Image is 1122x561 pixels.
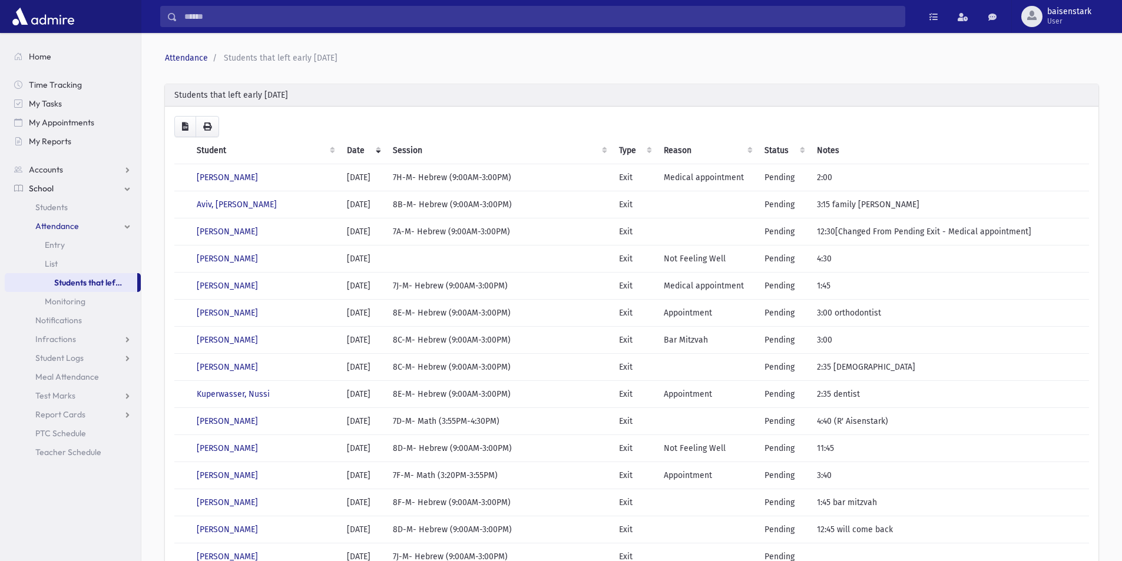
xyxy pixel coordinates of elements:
a: Time Tracking [5,75,141,94]
td: Pending [757,435,810,462]
td: 3:15 family [PERSON_NAME] [810,191,1089,218]
td: 2:00 [810,164,1089,191]
td: 2:35 [DEMOGRAPHIC_DATA] [810,354,1089,381]
td: Exit [612,516,657,543]
td: [DATE] [340,408,385,435]
td: Exit [612,191,657,218]
a: [PERSON_NAME] [197,227,258,237]
a: List [5,254,141,273]
span: Entry [45,240,65,250]
td: [DATE] [340,191,385,218]
td: 12:45 will come back [810,516,1089,543]
a: Aviv, [PERSON_NAME] [197,200,277,210]
td: 8C-M- Hebrew (9:00AM-3:00PM) [386,354,612,381]
td: [DATE] [340,354,385,381]
span: Students [35,202,68,213]
td: [DATE] [340,218,385,245]
span: User [1047,16,1091,26]
td: 1:45 bar mitzvah [810,489,1089,516]
img: AdmirePro [9,5,77,28]
td: Exit [612,408,657,435]
span: PTC Schedule [35,428,86,439]
nav: breadcrumb [165,52,1094,64]
span: Infractions [35,334,76,344]
div: Students that left early [DATE] [165,84,1098,107]
a: Teacher Schedule [5,443,141,462]
span: My Appointments [29,117,94,128]
td: Exit [612,273,657,300]
td: Pending [757,408,810,435]
td: Medical appointment [657,164,757,191]
td: Exit [612,489,657,516]
a: My Reports [5,132,141,151]
td: Pending [757,245,810,273]
td: Exit [612,354,657,381]
td: 3:00 [810,327,1089,354]
span: Time Tracking [29,79,82,90]
td: Pending [757,164,810,191]
td: Exit [612,327,657,354]
td: [DATE] [340,164,385,191]
td: 8D-M- Hebrew (9:00AM-3:00PM) [386,435,612,462]
span: Accounts [29,164,63,175]
td: Exit [612,164,657,191]
td: Pending [757,300,810,327]
a: [PERSON_NAME] [197,172,258,182]
td: Pending [757,462,810,489]
td: Exit [612,300,657,327]
a: Infractions [5,330,141,348]
td: Pending [757,354,810,381]
td: Exit [612,435,657,462]
a: [PERSON_NAME] [197,308,258,318]
td: 8D-M- Hebrew (9:00AM-3:00PM) [386,516,612,543]
span: Notifications [35,315,82,326]
th: Type: activate to sort column ascending [612,137,657,164]
a: [PERSON_NAME] [197,416,258,426]
td: [DATE] [340,489,385,516]
a: Attendance [5,217,141,235]
span: Attendance [35,221,79,231]
td: 11:45 [810,435,1089,462]
td: Pending [757,489,810,516]
th: Reason: activate to sort column ascending [657,137,757,164]
td: Bar Mitzvah [657,327,757,354]
td: Pending [757,381,810,408]
button: Print [196,116,219,137]
td: Pending [757,516,810,543]
td: [DATE] [340,300,385,327]
td: Exit [612,462,657,489]
td: 7H-M- Hebrew (9:00AM-3:00PM) [386,164,612,191]
td: Appointment [657,462,757,489]
a: [PERSON_NAME] [197,281,258,291]
span: Test Marks [35,390,75,401]
td: Pending [757,218,810,245]
a: My Tasks [5,94,141,113]
a: [PERSON_NAME] [197,497,258,507]
a: Entry [5,235,141,254]
a: Student Logs [5,348,141,367]
span: My Tasks [29,98,62,109]
td: Pending [757,191,810,218]
a: Kuperwasser, Nussi [197,389,270,399]
a: My Appointments [5,113,141,132]
button: CSV [174,116,196,137]
th: Session : activate to sort column ascending [386,137,612,164]
td: 7J-M- Hebrew (9:00AM-3:00PM) [386,273,612,300]
span: Teacher Schedule [35,447,101,457]
span: School [29,183,54,194]
input: Search [177,6,905,27]
td: 8F-M- Hebrew (9:00AM-3:00PM) [386,489,612,516]
a: School [5,179,141,198]
td: Exit [612,381,657,408]
td: 7F-M- Math (3:20PM-3:55PM) [386,462,612,489]
td: 4:40 (R' Aisenstark) [810,408,1089,435]
a: Accounts [5,160,141,179]
td: Not Feeling Well [657,435,757,462]
a: Students that left early [DATE] [5,273,137,292]
a: Monitoring [5,292,141,311]
th: Notes [810,137,1089,164]
span: Report Cards [35,409,85,420]
a: [PERSON_NAME] [197,362,258,372]
td: [DATE] [340,381,385,408]
td: Appointment [657,381,757,408]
